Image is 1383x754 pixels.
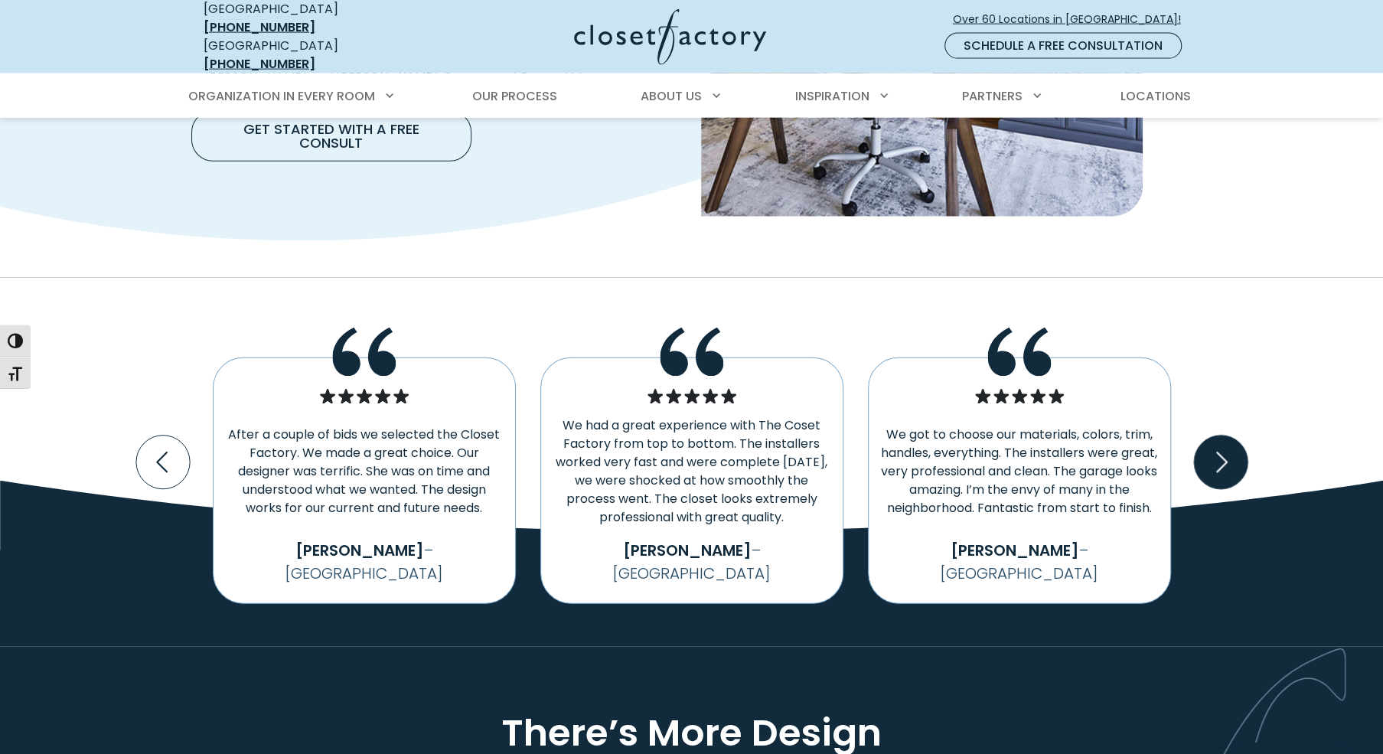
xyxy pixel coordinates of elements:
img: Closet Factory Logo [574,9,766,65]
p: – [GEOGRAPHIC_DATA] [553,539,830,585]
a: Get Started with a Free Consult [191,111,471,162]
span: Locations [1120,87,1190,105]
p: – [GEOGRAPHIC_DATA] [881,539,1158,585]
span: [PERSON_NAME] [951,540,1079,561]
nav: Primary Menu [178,75,1206,118]
span: [PERSON_NAME] [295,540,424,561]
p: – [GEOGRAPHIC_DATA] [226,539,503,585]
span: Organization in Every Room [188,87,375,105]
span: Inspiration [795,87,869,105]
a: [PHONE_NUMBER] [204,55,315,73]
span: About Us [641,87,702,105]
button: Next slide [1188,429,1254,495]
div: [GEOGRAPHIC_DATA] [204,37,426,73]
span: Our Process [472,87,557,105]
span: Over 60 Locations in [GEOGRAPHIC_DATA]! [953,11,1193,28]
button: Previous slide [130,429,196,495]
a: Schedule a Free Consultation [944,33,1182,59]
p: We got to choose our materials, colors, trim, handles, everything. The installers were great, ver... [881,426,1158,517]
a: [PHONE_NUMBER] [204,18,315,36]
span: Partners [962,87,1023,105]
a: Over 60 Locations in [GEOGRAPHIC_DATA]! [952,6,1194,33]
span: [PERSON_NAME] [623,540,752,561]
p: After a couple of bids we selected the Closet Factory. We made a great choice. Our designer was t... [226,426,503,517]
p: We had a great experience with The Coset Factory from top to bottom. The installers worked very f... [553,416,830,527]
